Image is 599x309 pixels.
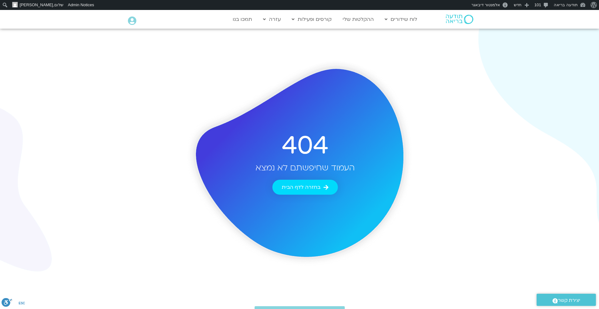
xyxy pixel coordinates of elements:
a: לוח שידורים [382,13,420,25]
h2: 404 [251,131,359,161]
span: [PERSON_NAME] [20,2,53,7]
a: קורסים ופעילות [289,13,335,25]
a: עזרה [260,13,284,25]
a: בחזרה לדף הבית [272,180,338,195]
span: בחזרה לדף הבית [282,184,320,190]
a: תמכו בנו [230,13,255,25]
a: ההקלטות שלי [339,13,377,25]
span: יצירת קשר [558,296,580,305]
img: תודעה בריאה [446,15,473,24]
h2: העמוד שחיפשתם לא נמצא [251,162,359,174]
a: יצירת קשר [537,294,596,306]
